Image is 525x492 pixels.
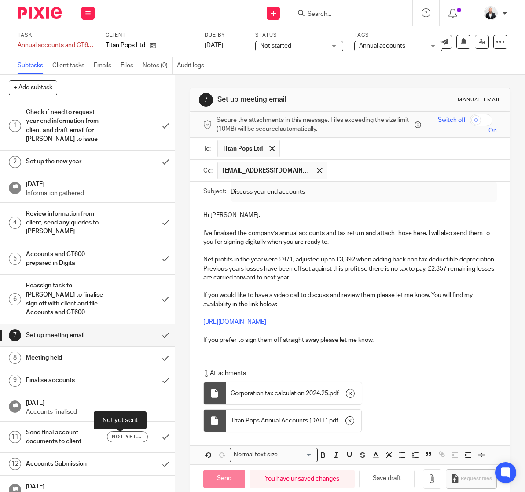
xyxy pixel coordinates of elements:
div: 8 [9,352,21,364]
span: Corporation tax calculation 2024.25 [231,389,328,398]
input: Search for option [281,450,312,459]
img: _SKY9589-Edit-2.jpeg [484,6,498,20]
h1: Check if need to request year end information from client and draft email for [PERSON_NAME] to issue [26,106,107,146]
input: Search [307,11,386,18]
a: Audit logs [177,57,209,74]
span: Titan Pops Annual Accounts [DATE] [231,416,328,425]
p: If you prefer to sign them off straight away please let me know. [203,336,497,345]
h1: Set up meeting email [217,95,369,104]
h1: [DATE] [26,480,166,491]
h1: Set up meeting email [26,329,107,342]
span: [EMAIL_ADDRESS][DOMAIN_NAME] [222,166,310,175]
span: Not yet sent [112,433,143,441]
a: Emails [94,57,116,74]
a: Notes (0) [143,57,173,74]
div: 6 [9,293,21,305]
h1: Set up the new year [26,155,107,168]
button: Save draft [359,470,415,488]
span: Normal text size [232,450,280,459]
p: Attachments [203,369,496,378]
span: pdf [330,389,339,398]
h1: [DATE] [26,178,166,189]
p: Previous years losses have been offset against this profit so there is no tax to pay. £2,357 rema... [203,264,497,283]
h1: Review information from client, send any queries to [PERSON_NAME] [26,207,107,239]
label: Tags [354,32,442,39]
label: Status [255,32,343,39]
p: Net profits in the year were £871, adjusted up to £3,392 when adding back non tax deductible depr... [203,255,497,264]
h1: Finalise accounts [26,374,107,387]
a: [URL][DOMAIN_NAME] [203,319,266,325]
p: Hi [PERSON_NAME], [203,211,497,220]
div: . [226,382,362,404]
label: Client [106,32,194,39]
label: Cc: [203,166,213,175]
h1: Accounts Submission [26,457,107,470]
div: 11 [9,431,21,443]
span: Titan Pops Ltd [222,144,263,153]
button: Request files [446,469,497,489]
p: Accounts finalised [26,408,166,416]
h1: [DATE] [26,397,166,408]
span: Annual accounts [359,43,405,49]
span: Request files [461,475,492,482]
div: Manual email [458,96,501,103]
label: Task [18,32,95,39]
span: Switch off [438,116,466,125]
label: To: [203,144,213,153]
div: 5 [9,253,21,265]
span: [DATE] [205,42,223,48]
div: Search for option [230,448,318,462]
span: On [488,126,497,135]
label: Due by [205,32,244,39]
div: Annual accounts and CT600 return [18,41,95,50]
div: 7 [9,329,21,341]
a: Client tasks [52,57,89,74]
div: 2 [9,156,21,168]
p: Information gathered [26,189,166,198]
input: Send [203,470,245,488]
div: 12 [9,458,21,470]
div: 4 [9,217,21,229]
img: Pixie [18,7,62,19]
h1: Send final account documents to client [26,426,107,448]
div: 7 [199,93,213,107]
div: 9 [9,375,21,387]
button: + Add subtask [9,80,57,95]
h1: Reassign task to [PERSON_NAME] to finalise sign off with client and file Accounts and CT600 [26,279,107,319]
span: pdf [329,416,338,425]
label: Subject: [203,187,226,196]
p: I've finalised the company’s annual accounts and tax return and attach those here. I will also se... [203,229,497,247]
span: Secure the attachments in this message. Files exceeding the size limit (10MB) will be secured aut... [217,116,412,134]
a: Subtasks [18,57,48,74]
h1: Meeting held [26,351,107,364]
h1: Accounts and CT600 prepared in Digita [26,248,107,270]
div: You have unsaved changes [250,470,355,488]
p: Titan Pops Ltd [106,41,145,50]
div: . [226,410,361,432]
div: 1 [9,120,21,132]
span: Not started [260,43,291,49]
a: Files [121,57,138,74]
p: If you would like to have a video call to discuss and review them please let me know. You will fi... [203,291,497,309]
